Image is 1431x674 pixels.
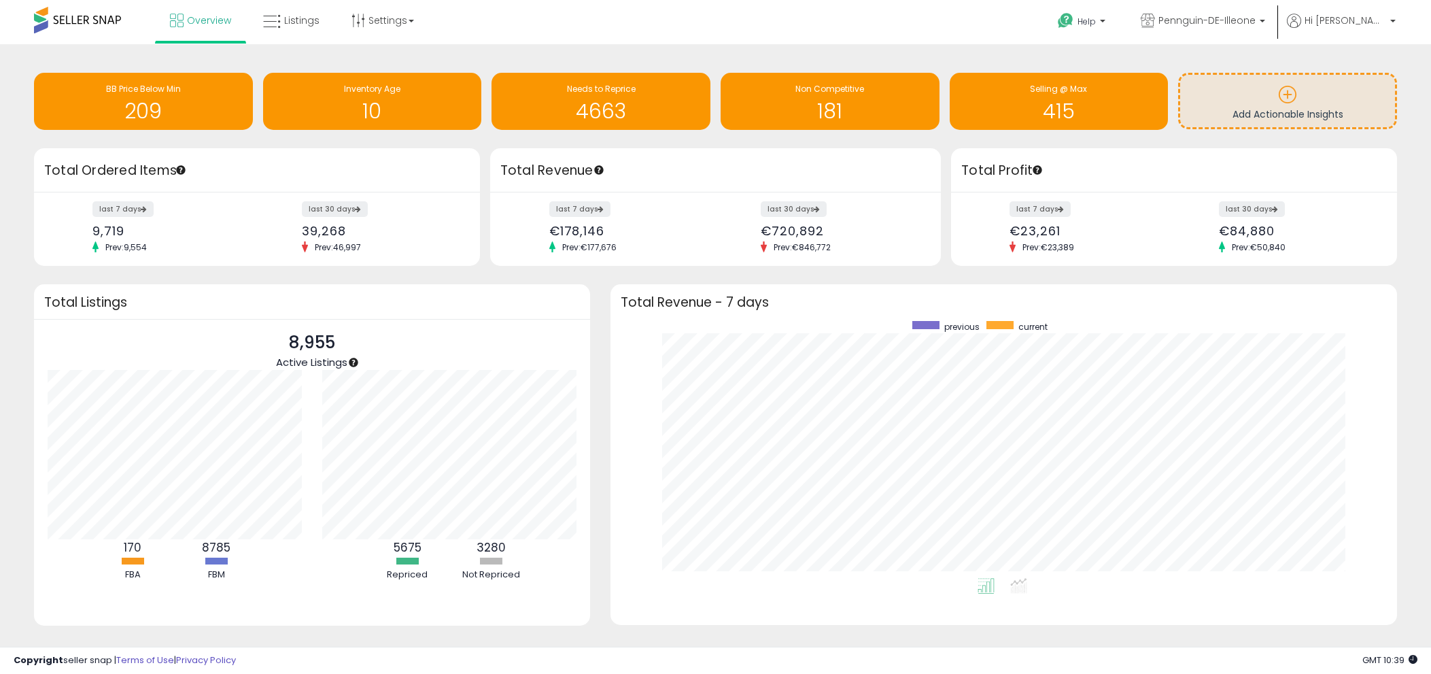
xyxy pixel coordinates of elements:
[41,100,246,122] h1: 209
[366,569,448,582] div: Repriced
[308,241,368,253] span: Prev: 46,997
[344,83,400,95] span: Inventory Age
[761,224,917,238] div: €720,892
[1287,14,1396,44] a: Hi [PERSON_NAME]
[276,330,347,356] p: 8,955
[263,73,482,130] a: Inventory Age 10
[1225,241,1292,253] span: Prev: €50,840
[92,201,154,217] label: last 7 days
[1180,75,1395,127] a: Add Actionable Insights
[284,14,320,27] span: Listings
[302,201,368,217] label: last 30 days
[34,73,253,130] a: BB Price Below Min 209
[767,241,838,253] span: Prev: €846,772
[92,569,173,582] div: FBA
[176,654,236,667] a: Privacy Policy
[1030,83,1087,95] span: Selling @ Max
[347,356,360,369] div: Tooltip anchor
[555,241,623,253] span: Prev: €177,676
[1305,14,1386,27] span: Hi [PERSON_NAME]
[1232,107,1343,121] span: Add Actionable Insights
[1047,2,1119,44] a: Help
[450,569,532,582] div: Not Repriced
[477,539,506,556] b: 3280
[99,241,154,253] span: Prev: 9,554
[549,201,610,217] label: last 7 days
[276,355,347,369] span: Active Listings
[187,14,231,27] span: Overview
[950,73,1169,130] a: Selling @ Max 415
[795,83,864,95] span: Non Competitive
[961,161,1387,180] h3: Total Profit
[44,161,470,180] h3: Total Ordered Items
[956,100,1162,122] h1: 415
[721,73,939,130] a: Non Competitive 181
[1219,201,1285,217] label: last 30 days
[500,161,931,180] h3: Total Revenue
[1031,164,1044,176] div: Tooltip anchor
[727,100,933,122] h1: 181
[14,654,63,667] strong: Copyright
[270,100,475,122] h1: 10
[1057,12,1074,29] i: Get Help
[175,569,257,582] div: FBM
[1077,16,1096,27] span: Help
[116,654,174,667] a: Terms of Use
[567,83,636,95] span: Needs to Reprice
[92,224,247,238] div: 9,719
[1362,654,1417,667] span: 2025-08-13 10:39 GMT
[124,539,141,556] b: 170
[492,73,710,130] a: Needs to Reprice 4663
[44,297,580,307] h3: Total Listings
[302,224,456,238] div: 39,268
[593,164,605,176] div: Tooltip anchor
[14,654,236,667] div: seller snap | |
[621,297,1387,307] h3: Total Revenue - 7 days
[1016,241,1081,253] span: Prev: €23,389
[549,224,706,238] div: €178,146
[944,321,980,333] span: previous
[498,100,704,122] h1: 4663
[202,539,230,556] b: 8785
[1158,14,1256,27] span: Pennguin-DE-Illeone
[106,83,181,95] span: BB Price Below Min
[1010,224,1164,238] div: €23,261
[761,201,827,217] label: last 30 days
[1010,201,1071,217] label: last 7 days
[1219,224,1373,238] div: €84,880
[394,539,421,556] b: 5675
[1018,321,1048,333] span: current
[175,164,187,176] div: Tooltip anchor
